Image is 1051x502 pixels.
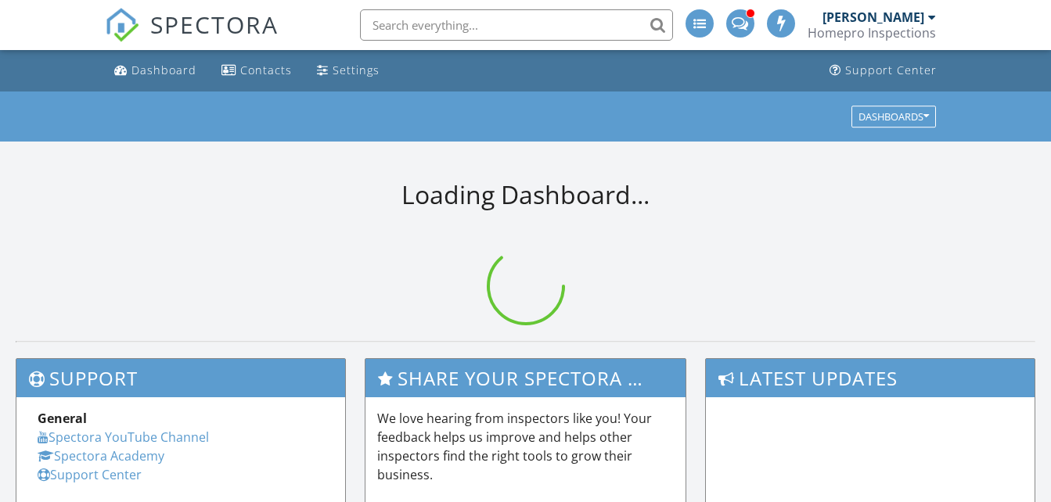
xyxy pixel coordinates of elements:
button: Dashboards [851,106,936,127]
div: Homepro Inspections [808,25,936,41]
img: The Best Home Inspection Software - Spectora [105,8,139,42]
strong: General [38,410,87,427]
h3: Latest Updates [706,359,1035,397]
div: Support Center [845,63,937,77]
a: Settings [311,56,386,85]
div: Dashboard [131,63,196,77]
h3: Support [16,359,345,397]
a: Support Center [38,466,142,483]
a: SPECTORA [105,21,279,54]
div: [PERSON_NAME] [822,9,924,25]
div: Settings [333,63,380,77]
div: Contacts [240,63,292,77]
a: Contacts [215,56,298,85]
a: Dashboard [108,56,203,85]
a: Spectora YouTube Channel [38,428,209,446]
p: We love hearing from inspectors like you! Your feedback helps us improve and helps other inspecto... [377,409,673,484]
input: Search everything... [360,9,673,41]
a: Spectora Academy [38,447,164,464]
a: Support Center [823,56,943,85]
h3: Share Your Spectora Experience [365,359,685,397]
div: Dashboards [858,111,929,122]
span: SPECTORA [150,8,279,41]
